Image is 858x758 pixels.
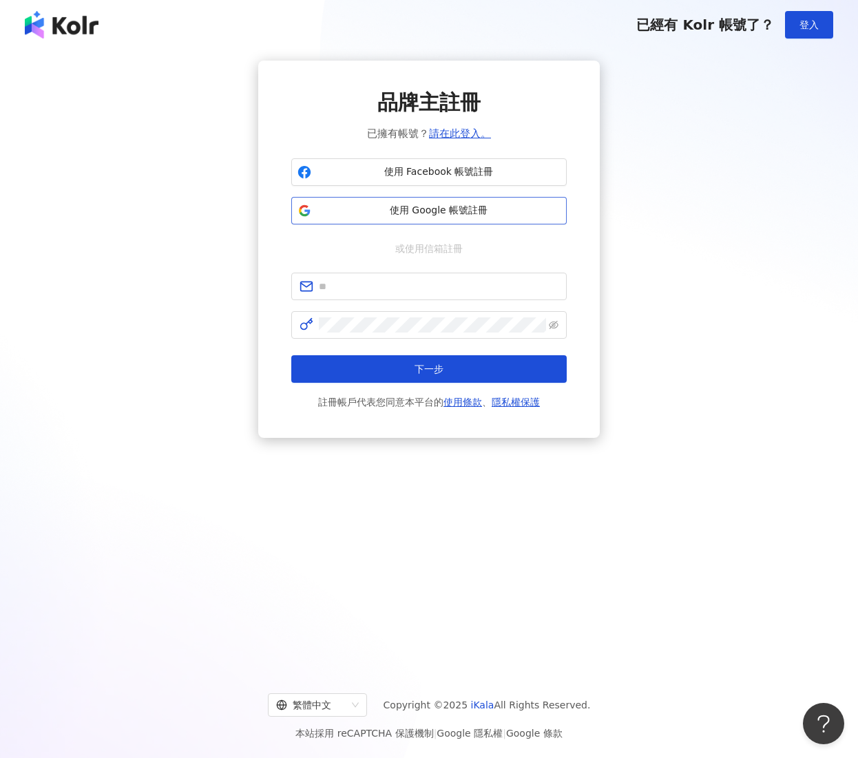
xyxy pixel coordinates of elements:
span: | [503,728,506,739]
span: 使用 Facebook 帳號註冊 [317,165,561,179]
span: 下一步 [415,364,443,375]
a: 隱私權保護 [492,397,540,408]
span: 登入 [799,19,819,30]
span: 品牌主註冊 [377,88,481,117]
div: 繁體中文 [276,694,346,716]
span: 已經有 Kolr 帳號了？ [636,17,774,33]
button: 登入 [785,11,833,39]
span: 已擁有帳號？ [367,125,491,142]
button: 使用 Google 帳號註冊 [291,197,567,224]
button: 使用 Facebook 帳號註冊 [291,158,567,186]
img: logo [25,11,98,39]
span: 本站採用 reCAPTCHA 保護機制 [295,725,562,741]
a: 使用條款 [443,397,482,408]
a: Google 條款 [506,728,563,739]
span: Copyright © 2025 All Rights Reserved. [384,697,591,713]
a: Google 隱私權 [437,728,503,739]
a: iKala [471,699,494,710]
span: 註冊帳戶代表您同意本平台的 、 [318,394,540,410]
span: | [434,728,437,739]
span: 使用 Google 帳號註冊 [317,204,561,218]
iframe: Help Scout Beacon - Open [803,703,844,744]
span: 或使用信箱註冊 [386,241,472,256]
button: 下一步 [291,355,567,383]
a: 請在此登入。 [429,127,491,140]
span: eye-invisible [549,320,558,330]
